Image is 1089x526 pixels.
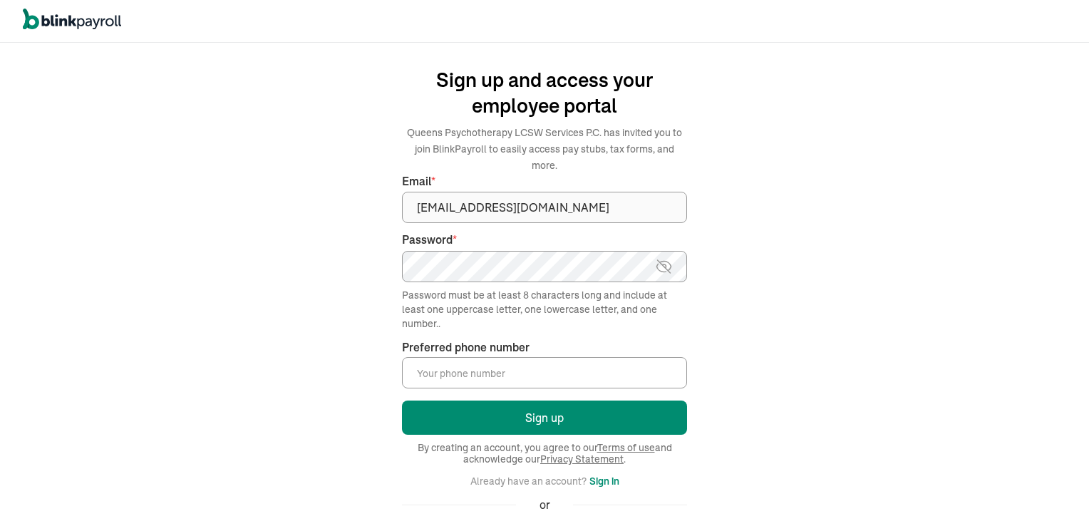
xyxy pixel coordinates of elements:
[402,401,687,435] button: Sign up
[23,9,121,30] img: logo
[470,475,587,488] span: Already have an account?
[402,357,687,388] input: Your phone number
[540,497,550,513] span: or
[597,441,655,454] a: Terms of use
[402,67,687,118] h1: Sign up and access your employee portal
[402,442,687,465] span: By creating an account, you agree to our and acknowledge our .
[402,339,530,356] label: Preferred phone number
[589,473,619,490] button: Sign in
[402,232,687,248] label: Password
[402,173,687,190] label: Email
[402,288,687,331] div: Password must be at least 8 characters long and include at least one uppercase letter, one lowerc...
[407,126,682,172] span: Queens Psychotherapy LCSW Services P.C. has invited you to join BlinkPayroll to easily access pay...
[540,453,624,465] a: Privacy Statement
[655,258,673,275] img: eye
[402,192,687,223] input: Your email address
